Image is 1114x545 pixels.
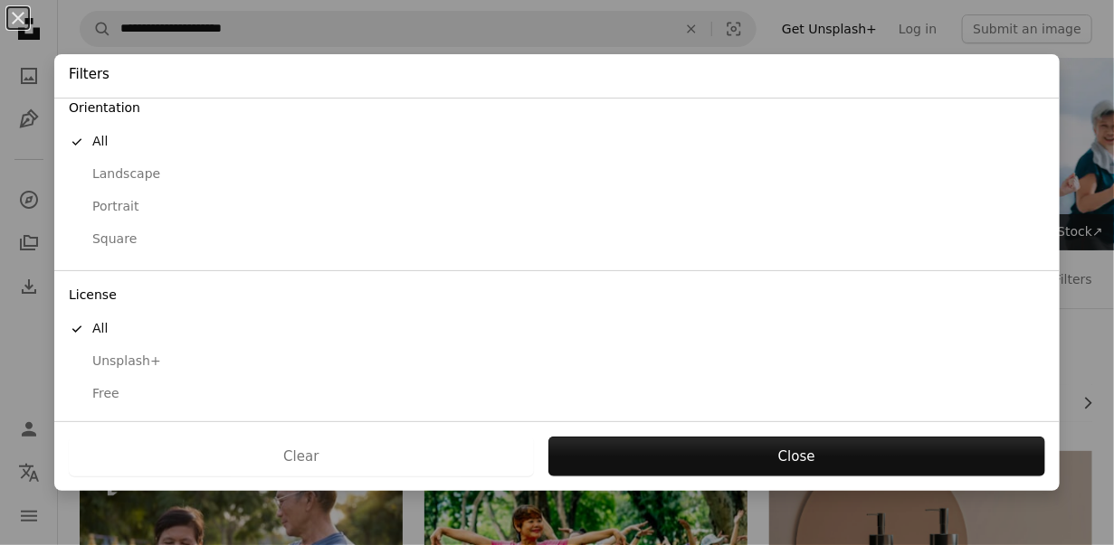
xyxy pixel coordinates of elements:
div: All [69,320,1045,338]
div: Landscape [69,165,1045,183]
button: Square [54,223,1060,256]
div: Portrait [69,198,1045,216]
button: All [54,313,1060,345]
div: Free [69,385,1045,403]
button: Landscape [54,158,1060,191]
button: Unsplash+ [54,345,1060,378]
button: All [54,126,1060,158]
div: All [69,133,1045,151]
button: Free [54,378,1060,410]
button: Clear [69,437,534,476]
button: Close [548,437,1045,476]
button: Portrait [54,191,1060,223]
h4: Filters [69,65,109,84]
div: Unsplash+ [69,352,1045,371]
div: Orientation [54,91,1060,126]
div: License [54,278,1060,313]
div: Square [69,230,1045,249]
